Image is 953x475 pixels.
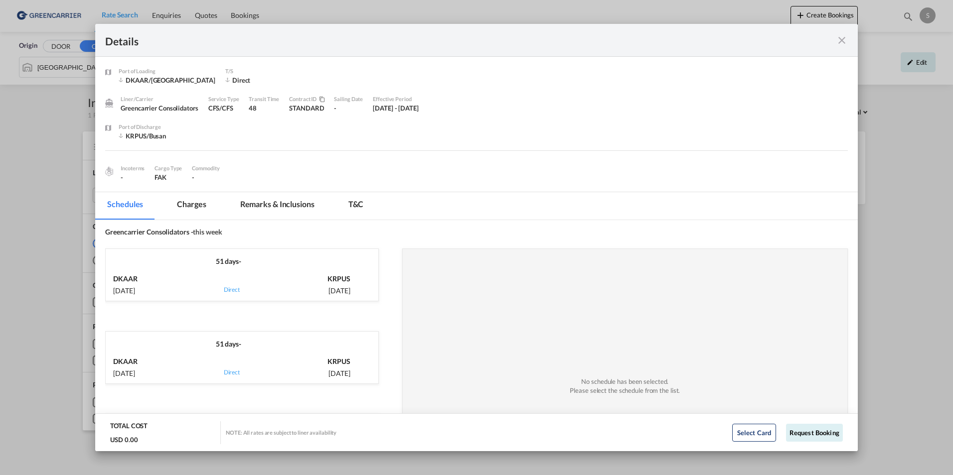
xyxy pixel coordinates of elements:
div: KRPUS/Busan [119,131,198,140]
img: cargo.png [104,166,115,177]
p: [DATE] [113,286,135,296]
p: KRPUS [327,274,350,284]
p: [DATE] [328,368,350,378]
div: Port of Discharge [119,122,198,131]
div: 51 days [106,332,351,349]
div: Please select the schedule from the list. [570,386,680,395]
span: - [239,339,241,349]
div: STANDARD [289,104,324,113]
span: - [192,173,194,181]
div: 48 [249,104,279,113]
div: DKAAR/Aarhus [119,76,215,85]
md-tab-item: Schedules [95,192,155,220]
div: 1 Sep 2025 - 31 Oct 2025 [373,104,419,113]
div: Greencarrier Consolidators [121,104,198,113]
span: Greencarrier Consolidators - [105,228,193,236]
button: Request Booking [786,424,843,442]
md-tab-item: T&C [336,192,376,220]
div: Incoterms [121,164,145,173]
span: - [239,256,241,266]
div: Cargo Type [155,164,182,173]
div: Direct [225,76,305,85]
md-pagination-wrapper: Use the left and right arrow keys to navigate between tabs [95,192,385,220]
div: Port of Loading [119,67,215,76]
div: TOTAL COST [110,421,148,435]
md-tab-item: Charges [165,192,218,220]
p: [DATE] [113,368,135,378]
md-dialog: Port of Loading ... [95,24,858,452]
div: FAK [155,173,182,182]
span: this week [193,228,222,236]
div: Sailing Date [334,95,363,104]
span: CFS/CFS [208,104,233,112]
div: - [121,173,145,182]
div: T/S [225,67,305,76]
div: Details [105,34,774,46]
div: 51 days-DKAAR[DATE]DirectKRPUS[DATE] [105,331,379,384]
div: 51 days-DKAAR[DATE]DirectKRPUS[DATE] [105,248,379,301]
div: No schedule has been selected. [581,377,668,386]
div: Transit Time [249,95,279,104]
p: DKAAR [113,356,138,366]
div: STANDARD [289,95,334,122]
div: Effective Period [373,95,419,104]
div: 51 days [106,249,351,266]
div: NOTE: All rates are subject to liner availability [226,429,336,436]
div: - [334,104,363,113]
p: KRPUS [327,356,350,366]
p: DKAAR [113,274,138,284]
div: Service Type [208,95,239,104]
md-icon: icon-content-copy [317,97,324,103]
div: Contract / Rate Agreement / Tariff / Spot Pricing Reference Number [289,95,324,104]
span: Direct [224,286,240,293]
p: [DATE] [328,286,350,296]
div: USD 0.00 [110,435,138,444]
md-tab-item: Remarks & Inclusions [228,192,326,220]
div: Commodity [192,164,219,173]
md-icon: icon-close fg-AAA8AD m-0 cursor [836,34,848,46]
div: Liner/Carrier [121,95,198,104]
span: Direct [224,368,240,376]
button: Select Card [732,424,776,442]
